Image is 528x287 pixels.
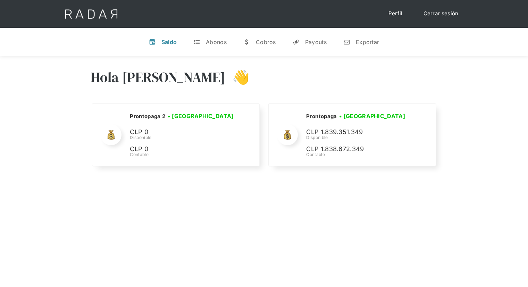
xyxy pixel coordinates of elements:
[306,113,337,120] h2: Prontopaga
[91,68,225,86] h3: Hola [PERSON_NAME]
[305,39,327,46] div: Payouts
[168,112,234,120] h3: • [GEOGRAPHIC_DATA]
[225,68,250,86] h3: 👋
[130,113,165,120] h2: Prontopaga 2
[339,112,405,120] h3: • [GEOGRAPHIC_DATA]
[193,39,200,46] div: t
[130,144,234,154] p: CLP 0
[130,127,234,137] p: CLP 0
[256,39,276,46] div: Cobros
[206,39,227,46] div: Abonos
[130,134,236,141] div: Disponible
[243,39,250,46] div: w
[306,151,410,158] div: Contable
[293,39,300,46] div: y
[161,39,177,46] div: Saldo
[149,39,156,46] div: v
[306,144,410,154] p: CLP 1.838.672.349
[343,39,350,46] div: n
[306,134,410,141] div: Disponible
[382,7,410,20] a: Perfil
[130,151,236,158] div: Contable
[306,127,410,137] p: CLP 1.839.351.349
[356,39,379,46] div: Exportar
[417,7,466,20] a: Cerrar sesión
